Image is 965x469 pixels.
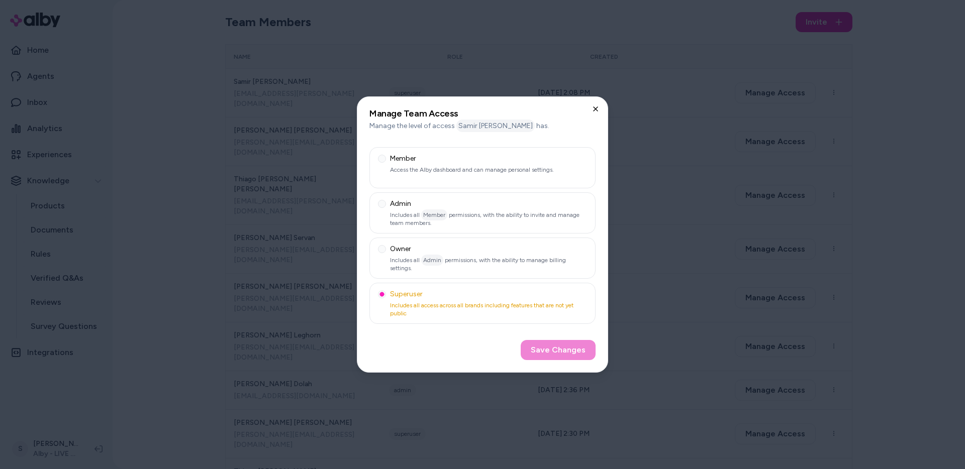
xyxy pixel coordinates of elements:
p: Includes all access across all brands including features that are not yet public [378,301,587,317]
span: Samir [PERSON_NAME] [456,120,535,132]
p: Access the Alby dashboard and can manage personal settings. [378,166,587,174]
p: Includes all permissions, with the ability to manage billing settings. [378,256,587,272]
button: MemberAccess the Alby dashboard and can manage personal settings. [378,155,386,163]
button: SuperuserIncludes all access across all brands including features that are not yet public [378,290,386,298]
span: Member [421,209,447,220]
button: OwnerIncludes all Admin permissions, with the ability to manage billing settings. [378,245,386,253]
h2: Manage Team Access [369,109,596,118]
p: Manage the level of access has. [369,121,596,131]
button: AdminIncludes all Member permissions, with the ability to invite and manage team members. [378,200,386,208]
p: Includes all permissions, with the ability to invite and manage team members. [378,211,587,227]
span: Admin [390,199,411,209]
span: Member [390,154,416,164]
span: Owner [390,244,411,254]
span: Admin [421,255,443,266]
span: Superuser [390,289,423,299]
